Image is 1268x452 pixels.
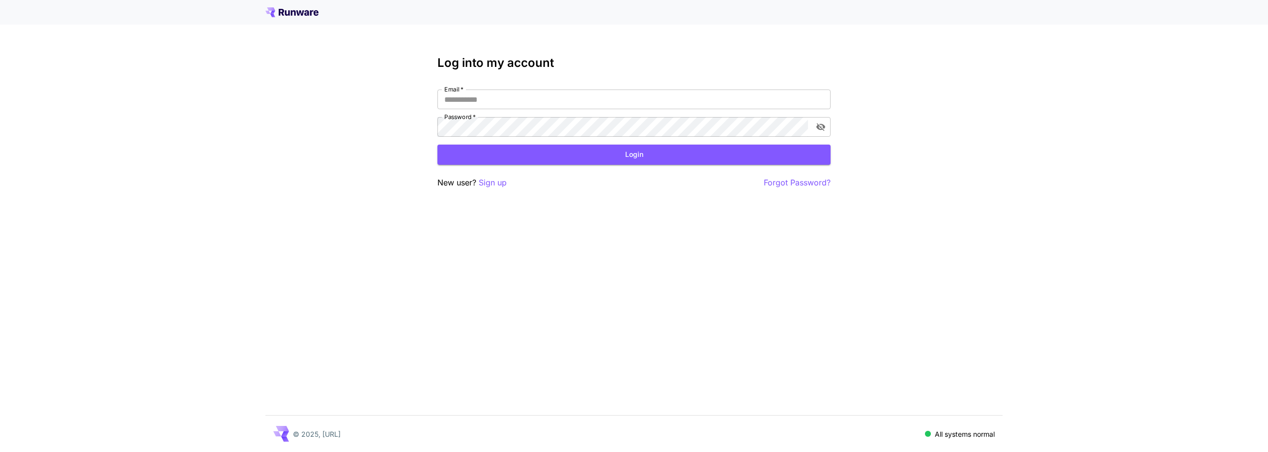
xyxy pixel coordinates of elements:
label: Email [444,85,463,93]
button: Sign up [479,177,507,189]
h3: Log into my account [437,56,831,70]
button: Login [437,145,831,165]
p: All systems normal [935,429,995,439]
p: © 2025, [URL] [293,429,341,439]
label: Password [444,113,476,121]
button: Forgot Password? [764,177,831,189]
p: New user? [437,177,507,189]
button: toggle password visibility [812,118,830,136]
